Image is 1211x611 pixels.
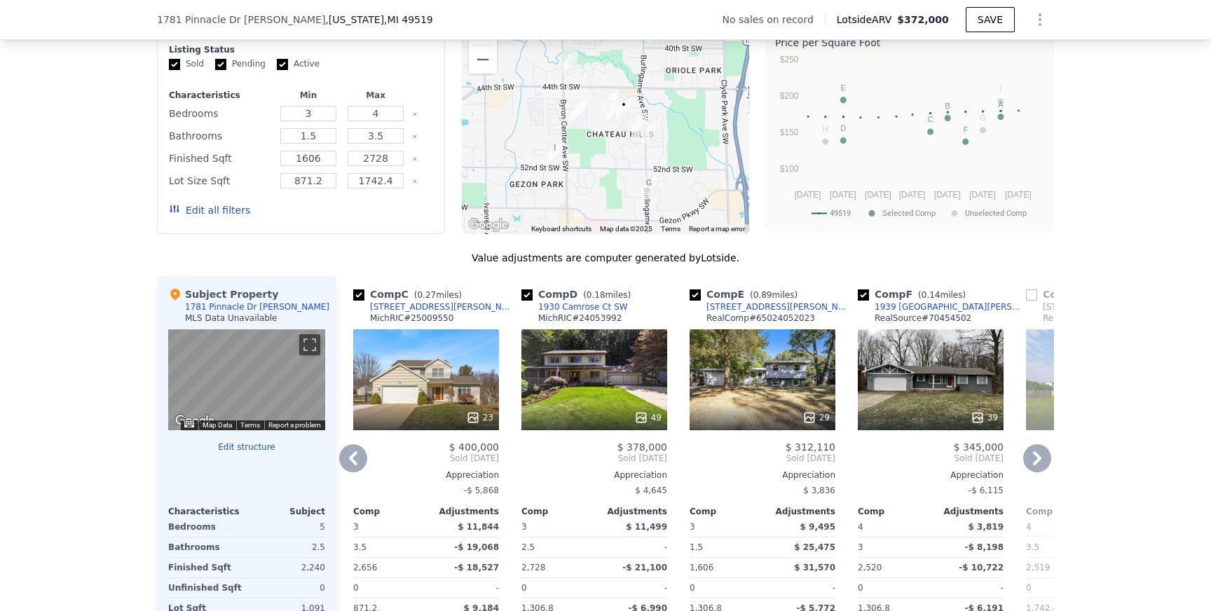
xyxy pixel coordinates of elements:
button: SAVE [966,7,1015,32]
span: , [US_STATE] [325,13,432,27]
text: [DATE] [969,190,996,200]
span: Sold [DATE] [690,453,835,464]
span: $ 11,499 [626,522,667,532]
div: RealSource # 70474442 [1043,313,1140,324]
div: - [765,578,835,598]
text: [DATE] [1005,190,1032,200]
a: Terms (opens in new tab) [661,225,680,233]
div: Unfinished Sqft [168,578,244,598]
div: Subject [247,506,325,517]
img: Google [465,216,512,234]
a: Report a map error [689,225,745,233]
text: G [980,114,986,122]
div: 1591 Lillyview Ct SW [641,176,657,200]
span: $ 31,570 [794,563,835,572]
div: Characteristics [168,506,247,517]
button: Clear [412,134,418,139]
div: Comp C [353,287,467,301]
div: - [597,578,667,598]
img: Google [172,412,218,430]
text: F [963,125,968,134]
div: 1939 [GEOGRAPHIC_DATA][PERSON_NAME] [875,301,1020,313]
span: ( miles) [912,290,971,300]
div: 1548 Trentwood St SW [642,121,657,145]
div: Comp F [858,287,971,301]
span: $ 9,495 [800,522,835,532]
div: 1930 Camrose Ct SW [538,301,628,313]
button: Keyboard shortcuts [184,421,194,427]
a: 1930 Camrose Ct SW [521,301,628,313]
text: B [945,102,950,110]
div: 23 [466,411,493,425]
span: $ 4,645 [635,486,667,495]
div: Comp [858,506,931,517]
text: $250 [780,55,799,64]
div: - [429,578,499,598]
div: 2511 Bowenton Pl SW [547,141,563,165]
a: Open this area in Google Maps (opens a new window) [465,216,512,234]
span: 0 [690,583,695,593]
span: 0 [1026,583,1032,593]
div: Street View [168,329,325,430]
div: 1930 Camrose Ct SW [603,90,619,114]
div: MichRIC # 24053992 [538,313,622,324]
button: Toggle fullscreen view [299,334,320,355]
span: Map data ©2025 [600,225,652,233]
div: Comp G [1026,287,1141,301]
span: 1781 Pinnacle Dr [PERSON_NAME] [157,13,325,27]
div: 1781 Pinnacle Dr [PERSON_NAME] [185,301,329,313]
div: Listing Status [169,44,433,55]
span: 2,519 [1026,563,1050,572]
label: Active [277,58,320,70]
a: Report a problem [268,421,321,429]
span: $ 312,110 [786,441,835,453]
label: Pending [215,58,266,70]
div: Finished Sqft [168,558,244,577]
span: 4 [858,522,863,532]
div: 5 [249,517,325,537]
span: 0.14 [922,290,940,300]
span: 0.89 [753,290,772,300]
div: Adjustments [426,506,499,517]
div: Bedrooms [169,104,272,123]
span: -$ 5,868 [464,486,499,495]
span: $ 3,819 [969,522,1004,532]
span: 0 [858,583,863,593]
span: 3 [521,522,527,532]
div: A chart. [775,53,1045,228]
span: 1,606 [690,563,713,572]
a: [STREET_ADDRESS] [1026,301,1126,313]
input: Sold [169,59,180,70]
div: [STREET_ADDRESS] [1043,301,1126,313]
span: 0.18 [587,290,605,300]
text: Unselected Comp [965,209,1027,218]
div: Min [278,90,339,101]
div: Max [345,90,406,101]
div: 1781 Pinnacle Dr SW [616,97,631,121]
div: Bedrooms [168,517,244,537]
div: 1.5 [690,537,760,557]
div: Appreciation [353,469,499,481]
span: -$ 18,527 [454,563,499,572]
text: [DATE] [830,190,856,200]
div: 1939 Chateau Dr SW [605,99,621,123]
div: Adjustments [762,506,835,517]
a: 1939 [GEOGRAPHIC_DATA][PERSON_NAME] [858,301,1020,313]
input: Pending [215,59,226,70]
a: [STREET_ADDRESS][PERSON_NAME][PERSON_NAME] [690,301,852,313]
div: Comp [353,506,426,517]
a: Terms (opens in new tab) [240,421,260,429]
span: Lotside ARV [837,13,897,27]
div: No sales on record [723,13,825,27]
span: $ 345,000 [954,441,1004,453]
text: D [840,124,846,132]
span: 0 [521,583,527,593]
button: Keyboard shortcuts [531,224,591,234]
div: Lot Size Sqft [169,171,272,191]
div: MichRIC # 25009550 [370,313,453,324]
text: A [998,100,1004,109]
div: 2.5 [521,537,591,557]
span: Sold [DATE] [858,453,1004,464]
span: 2,520 [858,563,882,572]
text: [DATE] [795,190,821,200]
